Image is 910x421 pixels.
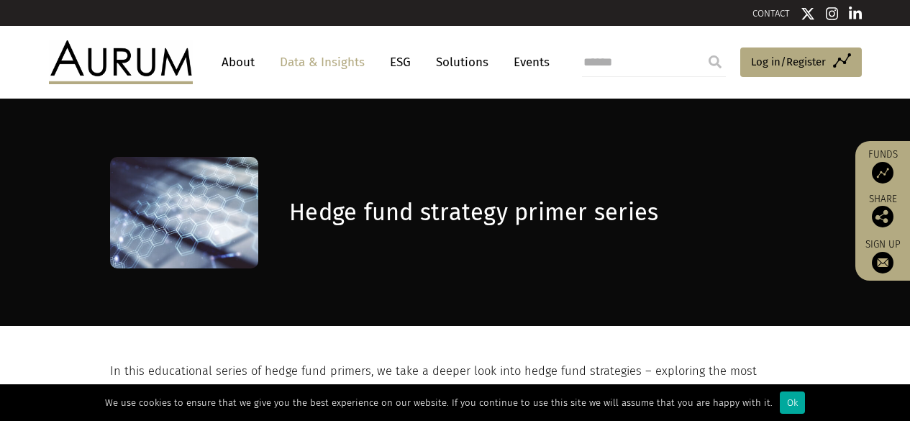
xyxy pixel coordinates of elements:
span: Log in/Register [751,53,826,71]
a: Events [506,49,550,76]
img: Sign up to our newsletter [872,252,893,273]
img: Twitter icon [801,6,815,21]
a: Solutions [429,49,496,76]
h1: Hedge fund strategy primer series [289,199,796,227]
img: Instagram icon [826,6,839,21]
a: Sign up [863,238,903,273]
a: Log in/Register [740,47,862,78]
img: Aurum [49,40,193,83]
img: Access Funds [872,162,893,184]
a: Funds [863,148,903,184]
input: Submit [701,47,729,76]
a: About [214,49,262,76]
img: Share this post [872,206,893,227]
a: Data & Insights [273,49,372,76]
div: Share [863,194,903,227]
p: In this educational series of hedge fund primers, we take a deeper look into hedge fund strategie... [110,362,797,400]
img: Linkedin icon [849,6,862,21]
div: Ok [780,391,805,414]
span: sub-strategies [156,383,233,397]
a: ESG [383,49,418,76]
a: CONTACT [752,8,790,19]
